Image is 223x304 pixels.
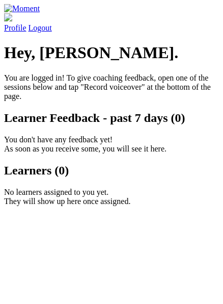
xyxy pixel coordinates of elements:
[4,13,12,21] img: default_avatar-b4e2223d03051bc43aaaccfb402a43260a3f17acc7fafc1603fdf008d6cba3c9.png
[4,43,219,62] h1: Hey, [PERSON_NAME].
[4,135,219,154] p: You don't have any feedback yet! As soon as you receive some, you will see it here.
[4,188,219,206] p: No learners assigned to you yet. They will show up here once assigned.
[4,164,219,178] h2: Learners (0)
[29,23,52,32] a: Logout
[4,111,219,125] h2: Learner Feedback - past 7 days (0)
[4,13,219,32] a: Profile
[4,4,40,13] img: Moment
[4,73,219,101] p: You are logged in! To give coaching feedback, open one of the sessions below and tap "Record voic...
